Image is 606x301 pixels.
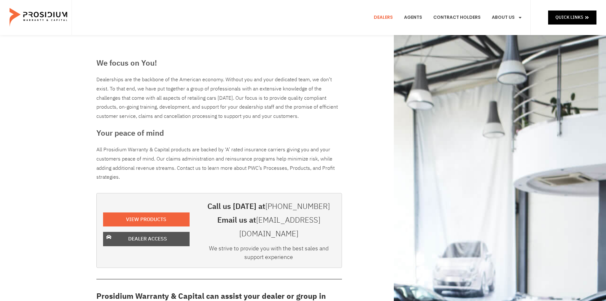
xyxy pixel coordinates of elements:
[123,1,143,5] span: Last Name
[128,234,167,244] span: Dealer Access
[369,6,398,29] a: Dealers
[487,6,527,29] a: About Us
[239,214,320,240] a: [EMAIL_ADDRESS][DOMAIN_NAME]
[96,127,342,139] h3: Your peace of mind
[96,57,342,69] h3: We focus on You!
[103,212,190,227] a: View Products
[126,215,166,224] span: View Products
[555,13,583,21] span: Quick Links
[399,6,427,29] a: Agents
[202,244,335,264] div: We strive to provide you with the best sales and support experience
[96,145,342,182] p: All Prosidium Warranty & Capital products are backed by ‘A’ rated insurance carriers giving you a...
[428,6,485,29] a: Contract Holders
[369,6,527,29] nav: Menu
[265,201,330,212] a: [PHONE_NUMBER]
[103,232,190,246] a: Dealer Access
[96,75,342,121] div: Dealerships are the backbone of the American economy. Without you and your dedicated team, we don...
[202,200,335,213] h3: Call us [DATE] at
[202,213,335,241] h3: Email us at
[548,11,596,24] a: Quick Links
